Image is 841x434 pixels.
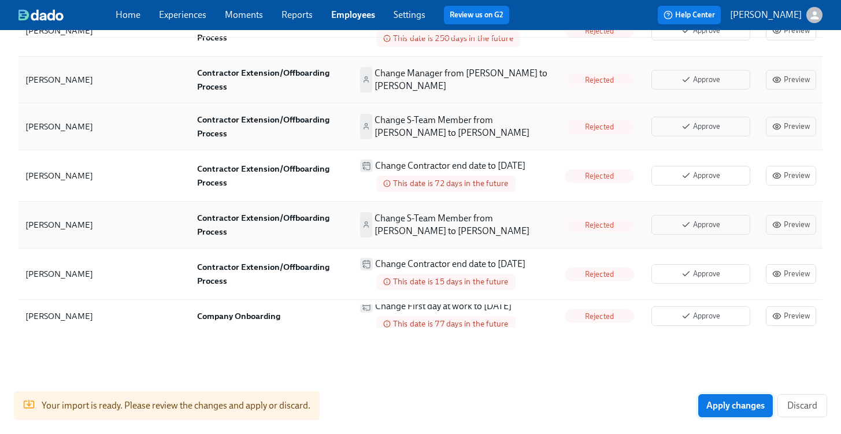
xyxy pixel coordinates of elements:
[651,70,750,90] button: Approve
[787,400,817,411] span: Discard
[730,7,823,23] button: [PERSON_NAME]
[766,70,816,90] button: Preview
[159,9,206,20] a: Experiences
[658,74,744,86] span: Approve
[197,213,331,237] strong: Contractor Extension/Offboarding Process
[664,9,715,21] span: Help Center
[658,219,744,231] span: Approve
[375,159,525,172] p: Change Contractor end date to [DATE]
[444,6,509,24] button: Review us on G2
[18,9,116,21] a: dado
[766,117,816,136] button: Preview
[658,268,744,280] span: Approve
[225,9,263,20] a: Moments
[375,300,512,313] p: Change First day at work to [DATE]
[360,258,373,270] span: Change anchor date
[777,394,827,417] button: Discard
[772,121,810,132] span: Preview
[116,9,140,20] a: Home
[658,121,744,132] span: Approve
[658,310,744,322] span: Approve
[25,120,183,133] div: [PERSON_NAME]
[450,9,503,21] a: Review us on G2
[772,170,810,181] span: Preview
[360,114,372,139] span: Change supporting actor
[18,57,823,103] div: [PERSON_NAME]Contractor Extension/Offboarding ProcessChange Manager from [PERSON_NAME] to [PERSON...
[18,202,823,248] div: [PERSON_NAME]Contractor Extension/Offboarding ProcessChange S-Team Member from [PERSON_NAME] to [...
[360,159,373,172] span: Change anchor date
[578,172,621,180] span: Rejected
[766,166,816,186] button: Preview
[391,276,509,287] span: This date is 15 days in the future
[651,166,750,186] button: Approve
[651,306,750,326] button: Approve
[197,18,331,43] strong: Contractor Extension/Offboarding Process
[25,218,183,232] div: [PERSON_NAME]
[658,170,744,181] span: Approve
[578,76,621,84] span: Rejected
[391,178,509,189] span: This date is 72 days in the future
[25,309,183,323] div: [PERSON_NAME]
[18,248,823,299] div: [PERSON_NAME]Contractor Extension/Offboarding ProcessChange Contractor end date to [DATE]This dat...
[375,258,525,270] p: Change Contractor end date to [DATE]
[197,164,331,188] strong: Contractor Extension/Offboarding Process
[651,117,750,136] button: Approve
[651,264,750,284] button: Approve
[375,67,555,92] p: Change Manager from [PERSON_NAME] to [PERSON_NAME]
[772,268,810,280] span: Preview
[772,74,810,86] span: Preview
[42,395,310,417] div: Your import is ready. Please review the changes and apply or discard.
[360,300,373,313] span: Change anchor date
[391,33,513,44] span: This date is 250 days in the future
[375,212,555,238] p: Change S-Team Member from [PERSON_NAME] to [PERSON_NAME]
[331,9,375,20] a: Employees
[25,73,183,87] div: [PERSON_NAME]
[18,9,64,21] img: dado
[698,394,773,417] button: Apply changes
[375,114,555,139] p: Change S-Team Member from [PERSON_NAME] to [PERSON_NAME]
[394,9,425,20] a: Settings
[766,306,816,326] button: Preview
[578,312,621,321] span: Rejected
[360,67,372,92] span: Change supporting actor
[578,123,621,131] span: Rejected
[730,9,802,21] p: [PERSON_NAME]
[197,114,331,139] strong: Contractor Extension/Offboarding Process
[197,68,331,92] strong: Contractor Extension/Offboarding Process
[766,215,816,235] button: Preview
[772,219,810,231] span: Preview
[197,311,280,321] strong: Company Onboarding
[391,318,509,329] span: This date is 77 days in the future
[25,169,183,183] div: [PERSON_NAME]
[578,221,621,229] span: Rejected
[18,150,823,202] div: [PERSON_NAME]Contractor Extension/Offboarding ProcessChange Contractor end date to [DATE]This dat...
[658,6,721,24] button: Help Center
[25,267,183,281] div: [PERSON_NAME]
[360,212,372,238] span: Change supporting actor
[197,262,331,286] strong: Contractor Extension/Offboarding Process
[18,103,823,150] div: [PERSON_NAME]Contractor Extension/Offboarding ProcessChange S-Team Member from [PERSON_NAME] to [...
[18,300,823,332] div: [PERSON_NAME]Company OnboardingChange First day at work to [DATE]This date is 77 days in the futu...
[578,270,621,279] span: Rejected
[766,264,816,284] button: Preview
[651,215,750,235] button: Approve
[281,9,313,20] a: Reports
[772,310,810,322] span: Preview
[706,400,765,411] span: Apply changes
